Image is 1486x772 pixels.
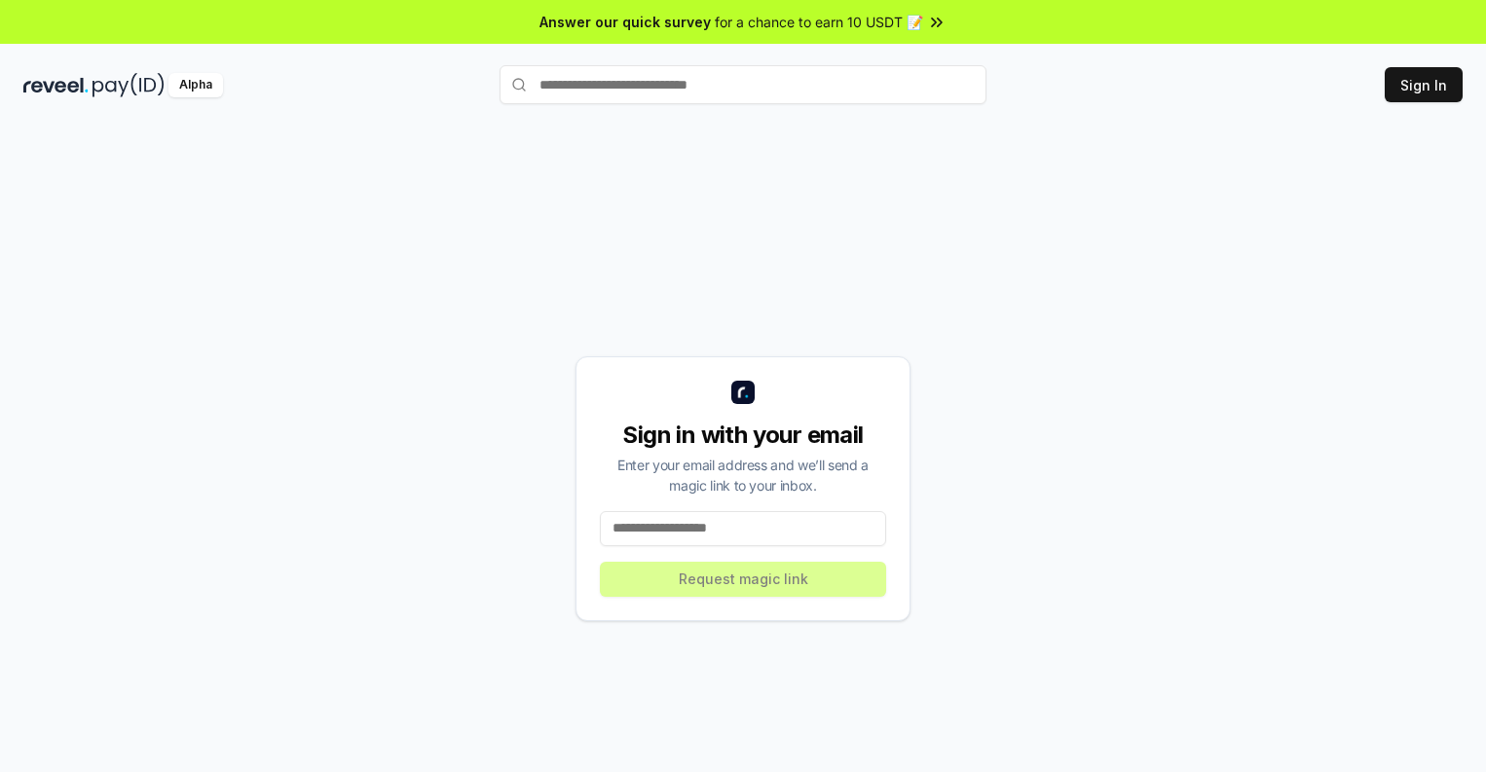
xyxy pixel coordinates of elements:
[539,12,711,32] span: Answer our quick survey
[731,381,755,404] img: logo_small
[23,73,89,97] img: reveel_dark
[600,455,886,496] div: Enter your email address and we’ll send a magic link to your inbox.
[168,73,223,97] div: Alpha
[93,73,165,97] img: pay_id
[1385,67,1463,102] button: Sign In
[715,12,923,32] span: for a chance to earn 10 USDT 📝
[600,420,886,451] div: Sign in with your email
